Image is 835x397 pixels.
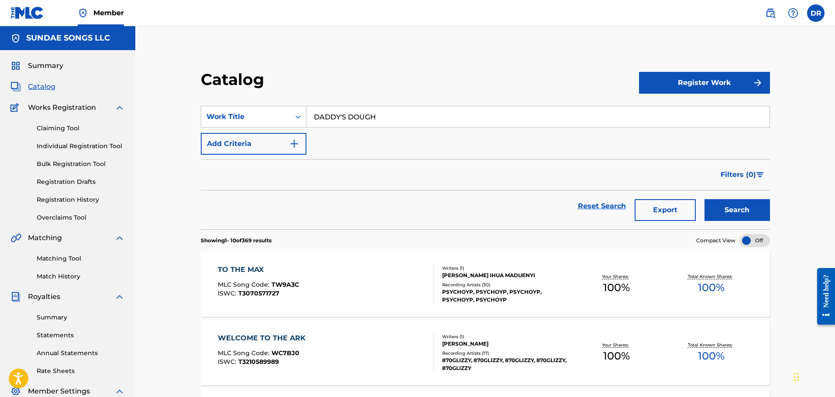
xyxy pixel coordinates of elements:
[201,106,770,229] form: Search Form
[442,340,569,348] div: [PERSON_NAME]
[698,280,725,295] span: 100 %
[635,199,696,221] button: Export
[442,282,569,288] div: Recording Artists ( 30 )
[201,70,268,89] h2: Catalog
[114,233,125,243] img: expand
[37,124,125,133] a: Claiming Tool
[753,78,763,88] img: f7272a7cc735f4ea7f67.svg
[206,112,285,122] div: Work Title
[807,4,825,22] div: User Menu
[114,386,125,397] img: expand
[721,170,756,180] span: Filters ( 0 )
[442,333,569,340] div: Writers ( 1 )
[602,342,631,348] p: Your Shares:
[442,265,569,271] div: Writers ( 1 )
[78,8,88,18] img: Top Rightsholder
[37,177,125,187] a: Registration Drafts
[201,320,770,385] a: WELCOME TO THE ARKMLC Song Code:WC7BJ0ISWC:T3210589989Writers (1)[PERSON_NAME]Recording Artists (...
[603,348,630,364] span: 100 %
[756,172,764,177] img: filter
[114,292,125,302] img: expand
[10,386,21,397] img: Member Settings
[37,366,125,376] a: Rate Sheets
[10,81,55,92] a: CatalogCatalog
[37,254,125,263] a: Matching Tool
[271,349,299,357] span: WC7BJ0
[10,81,21,92] img: Catalog
[28,292,60,302] span: Royalties
[10,61,63,71] a: SummarySummary
[791,355,835,397] iframe: Chat Widget
[28,102,96,113] span: Works Registration
[26,33,110,43] h5: SUNDAE SONGS LLC
[218,289,238,297] span: ISWC :
[218,265,299,275] div: TO THE MAX
[37,349,125,358] a: Annual Statements
[639,72,770,94] button: Register Work
[574,197,630,216] a: Reset Search
[10,102,22,113] img: Works Registration
[93,8,124,18] span: Member
[788,8,798,18] img: help
[698,348,725,364] span: 100 %
[37,142,125,151] a: Individual Registration Tool
[238,289,279,297] span: T3070571727
[765,8,776,18] img: search
[114,102,125,113] img: expand
[201,237,271,244] p: Showing 1 - 10 of 369 results
[10,233,21,243] img: Matching
[442,271,569,279] div: [PERSON_NAME] IHUA MADUENYI
[794,364,799,390] div: Drag
[218,333,310,343] div: WELCOME TO THE ARK
[201,251,770,317] a: TO THE MAXMLC Song Code:TW9A3CISWC:T3070571727Writers (1)[PERSON_NAME] IHUA MADUENYIRecording Art...
[442,288,569,304] div: PSYCHOYP, PSYCHOYP, PSYCHOYP, PSYCHOYP, PSYCHOYP
[688,273,735,280] p: Total Known Shares:
[37,213,125,222] a: Overclaims Tool
[688,342,735,348] p: Total Known Shares:
[37,313,125,322] a: Summary
[28,61,63,71] span: Summary
[10,7,44,19] img: MLC Logo
[37,331,125,340] a: Statements
[37,272,125,281] a: Match History
[784,4,802,22] div: Help
[10,61,21,71] img: Summary
[811,261,835,331] iframe: Resource Center
[442,356,569,372] div: 870GLIZZY, 870GLIZZY, 870GLIZZY, 870GLIZZY, 870GLIZZY
[37,159,125,169] a: Bulk Registration Tool
[602,273,631,280] p: Your Shares:
[10,292,21,302] img: Royalties
[201,133,306,155] button: Add Criteria
[238,358,279,366] span: T3210589989
[603,280,630,295] span: 100 %
[715,164,770,186] button: Filters (0)
[704,199,770,221] button: Search
[271,281,299,288] span: TW9A3C
[696,237,735,244] span: Compact View
[10,33,21,44] img: Accounts
[218,358,238,366] span: ISWC :
[762,4,779,22] a: Public Search
[218,349,271,357] span: MLC Song Code :
[289,139,299,149] img: 9d2ae6d4665cec9f34b9.svg
[28,233,62,243] span: Matching
[442,350,569,356] div: Recording Artists ( 17 )
[218,281,271,288] span: MLC Song Code :
[28,81,55,92] span: Catalog
[37,195,125,204] a: Registration History
[28,386,90,397] span: Member Settings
